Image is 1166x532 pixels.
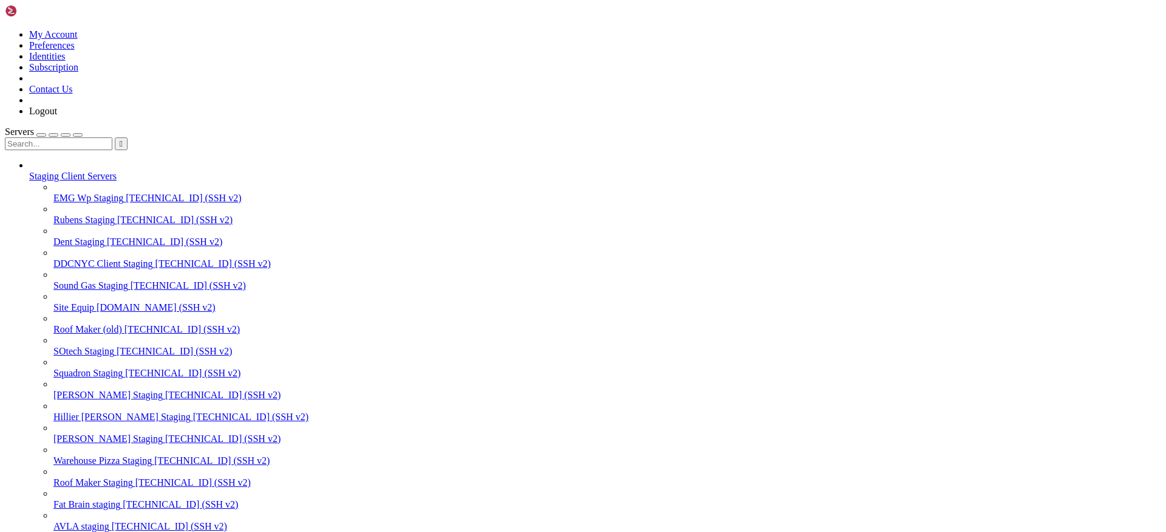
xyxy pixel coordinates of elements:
[53,444,1161,466] li: Warehouse Pizza Staging [TECHNICAL_ID] (SSH v2)
[53,204,1161,226] li: Rubens Staging [TECHNICAL_ID] (SSH v2)
[53,193,1161,204] a: EMG Wp Staging [TECHNICAL_ID] (SSH v2)
[53,193,123,203] span: EMG Wp Staging
[115,137,128,150] button: 
[193,412,309,422] span: [TECHNICAL_ID] (SSH v2)
[123,499,238,510] span: [TECHNICAL_ID] (SSH v2)
[53,488,1161,510] li: Fat Brain staging [TECHNICAL_ID] (SSH v2)
[29,171,1161,182] a: Staging Client Servers
[125,368,240,378] span: [TECHNICAL_ID] (SSH v2)
[117,346,232,356] span: [TECHNICAL_ID] (SSH v2)
[53,237,104,247] span: Dent Staging
[53,510,1161,532] li: AVLA staging [TECHNICAL_ID] (SSH v2)
[29,29,78,40] a: My Account
[53,269,1161,291] li: Sound Gas Staging [TECHNICAL_ID] (SSH v2)
[53,247,1161,269] li: DDCNYC Client Staging [TECHNICAL_ID] (SSH v2)
[53,280,1161,291] a: Sound Gas Staging [TECHNICAL_ID] (SSH v2)
[124,324,240,334] span: [TECHNICAL_ID] (SSH v2)
[53,302,94,313] span: Site Equip
[53,499,1161,510] a: Fat Brain staging [TECHNICAL_ID] (SSH v2)
[53,521,109,531] span: AVLA staging
[53,368,123,378] span: Squadron Staging
[29,51,66,61] a: Identities
[5,5,75,17] img: Shellngn
[53,466,1161,488] li: Roof Maker Staging [TECHNICAL_ID] (SSH v2)
[53,412,191,422] span: Hillier [PERSON_NAME] Staging
[53,368,1161,379] a: Squadron Staging [TECHNICAL_ID] (SSH v2)
[53,335,1161,357] li: SOtech Staging [TECHNICAL_ID] (SSH v2)
[112,521,227,531] span: [TECHNICAL_ID] (SSH v2)
[53,324,1161,335] a: Roof Maker (old) [TECHNICAL_ID] (SSH v2)
[53,182,1161,204] li: EMG Wp Staging [TECHNICAL_ID] (SSH v2)
[53,280,128,291] span: Sound Gas Staging
[53,215,115,225] span: Rubens Staging
[97,302,216,313] span: [DOMAIN_NAME] (SSH v2)
[53,390,163,400] span: [PERSON_NAME] Staging
[53,455,152,466] span: Warehouse Pizza Staging
[53,379,1161,401] li: [PERSON_NAME] Staging [TECHNICAL_ID] (SSH v2)
[117,215,233,225] span: [TECHNICAL_ID] (SSH v2)
[29,84,73,94] a: Contact Us
[53,346,1161,357] a: SOtech Staging [TECHNICAL_ID] (SSH v2)
[155,258,271,269] span: [TECHNICAL_ID] (SSH v2)
[53,521,1161,532] a: AVLA staging [TECHNICAL_ID] (SSH v2)
[53,499,120,510] span: Fat Brain staging
[107,237,222,247] span: [TECHNICAL_ID] (SSH v2)
[5,137,112,150] input: Search...
[53,401,1161,423] li: Hillier [PERSON_NAME] Staging [TECHNICAL_ID] (SSH v2)
[53,434,163,444] span: [PERSON_NAME] Staging
[5,126,34,137] span: Servers
[29,171,117,181] span: Staging Client Servers
[53,434,1161,444] a: [PERSON_NAME] Staging [TECHNICAL_ID] (SSH v2)
[53,313,1161,335] li: Roof Maker (old) [TECHNICAL_ID] (SSH v2)
[5,126,83,137] a: Servers
[29,62,78,72] a: Subscription
[53,237,1161,247] a: Dent Staging [TECHNICAL_ID] (SSH v2)
[131,280,246,291] span: [TECHNICAL_ID] (SSH v2)
[154,455,270,466] span: [TECHNICAL_ID] (SSH v2)
[135,477,251,488] span: [TECHNICAL_ID] (SSH v2)
[53,346,114,356] span: SOtech Staging
[29,106,57,116] a: Logout
[53,455,1161,466] a: Warehouse Pizza Staging [TECHNICAL_ID] (SSH v2)
[53,477,1161,488] a: Roof Maker Staging [TECHNICAL_ID] (SSH v2)
[53,302,1161,313] a: Site Equip [DOMAIN_NAME] (SSH v2)
[53,215,1161,226] a: Rubens Staging [TECHNICAL_ID] (SSH v2)
[53,390,1161,401] a: [PERSON_NAME] Staging [TECHNICAL_ID] (SSH v2)
[126,193,241,203] span: [TECHNICAL_ID] (SSH v2)
[29,40,75,50] a: Preferences
[53,226,1161,247] li: Dent Staging [TECHNICAL_ID] (SSH v2)
[53,258,153,269] span: DDCNYC Client Staging
[165,434,281,444] span: [TECHNICAL_ID] (SSH v2)
[53,324,122,334] span: Roof Maker (old)
[53,477,133,488] span: Roof Maker Staging
[53,412,1161,423] a: Hillier [PERSON_NAME] Staging [TECHNICAL_ID] (SSH v2)
[53,423,1161,444] li: [PERSON_NAME] Staging [TECHNICAL_ID] (SSH v2)
[53,291,1161,313] li: Site Equip [DOMAIN_NAME] (SSH v2)
[53,258,1161,269] a: DDCNYC Client Staging [TECHNICAL_ID] (SSH v2)
[120,139,123,148] span: 
[53,357,1161,379] li: Squadron Staging [TECHNICAL_ID] (SSH v2)
[165,390,281,400] span: [TECHNICAL_ID] (SSH v2)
